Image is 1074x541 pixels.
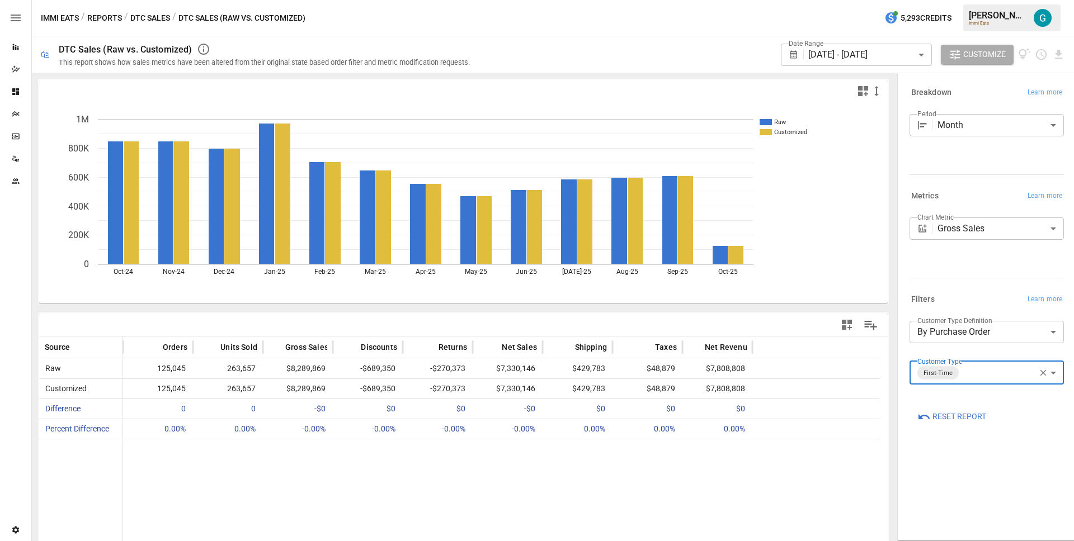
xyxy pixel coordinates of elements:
button: Reports [87,11,122,25]
span: $0 [688,399,747,419]
button: Sort [688,339,704,355]
h6: Breakdown [911,87,951,99]
span: -$270,373 [408,359,467,378]
div: Gross Sales [938,217,1064,240]
span: -$0 [478,399,537,419]
div: Immi Eats [969,21,1027,26]
span: $429,783 [548,379,607,398]
div: By Purchase Order [910,321,1064,343]
span: 125,045 [129,379,187,398]
span: -$0 [268,399,327,419]
button: Sort [638,339,654,355]
h6: Metrics [911,190,939,202]
span: Shipping [575,341,607,353]
div: DTC Sales (Raw vs. Customized) [59,44,192,55]
text: Jan-25 [264,268,285,276]
span: Learn more [1028,294,1062,305]
text: Feb-25 [314,268,335,276]
span: $48,879 [618,359,677,378]
span: 125,045 [129,359,187,378]
span: 263,657 [199,379,257,398]
button: Sort [558,339,574,355]
button: 5,293Credits [880,8,956,29]
span: 0.00% [548,419,607,439]
span: 263,657 [199,359,257,378]
button: Sort [71,339,87,355]
button: Manage Columns [858,312,883,338]
text: Apr-25 [416,268,436,276]
span: Taxes [655,341,677,353]
span: -0.00% [268,419,327,439]
button: Sort [422,339,437,355]
span: 0.00% [129,419,187,439]
label: Period [917,109,936,118]
text: 200K [68,230,89,240]
h6: Filters [911,293,935,306]
span: $7,808,808 [688,379,747,398]
button: Sort [146,339,162,355]
span: 0 [199,399,257,419]
span: Reset Report [932,410,986,424]
text: Oct-25 [718,268,738,276]
span: Net Revenue [705,341,752,353]
label: Date Range [789,39,823,48]
div: 🛍 [41,49,50,60]
button: Sort [344,339,360,355]
text: Dec-24 [214,268,234,276]
span: Source [45,341,70,353]
span: $8,289,869 [268,359,327,378]
text: 800K [68,143,89,154]
text: Nov-24 [163,268,185,276]
button: Schedule report [1035,48,1048,61]
span: Learn more [1028,191,1062,202]
span: $0 [548,399,607,419]
text: Sep-25 [667,268,688,276]
button: Gavin Acres [1027,2,1058,34]
div: / [124,11,128,25]
text: Aug-25 [616,268,638,276]
span: 0.00% [199,419,257,439]
span: Net Sales [502,341,537,353]
span: -0.00% [338,419,397,439]
span: $0 [408,399,467,419]
text: Jun-25 [516,268,537,276]
button: Sort [268,339,284,355]
svg: A chart. [39,102,879,303]
span: Gross Sales [285,341,328,353]
div: This report shows how sales metrics have been altered from their original state based order filte... [59,58,470,67]
span: 0.00% [688,419,747,439]
text: May-25 [465,268,487,276]
span: Units Sold [220,341,257,353]
button: Download report [1052,48,1065,61]
span: $7,330,146 [478,359,537,378]
span: -0.00% [408,419,467,439]
img: Gavin Acres [1034,9,1052,27]
span: -$689,350 [338,379,397,398]
span: $429,783 [548,359,607,378]
span: Customize [963,48,1006,61]
span: Difference [41,399,81,419]
div: / [172,11,176,25]
span: Percent Difference [41,419,109,439]
span: 5,293 Credits [901,11,951,25]
text: Raw [774,118,786,126]
button: Sort [204,339,219,355]
span: -$270,373 [408,379,467,398]
text: 600K [68,172,89,183]
text: 0 [84,259,89,269]
span: $7,808,808 [688,359,747,378]
span: Customized [41,379,87,398]
span: $8,289,869 [268,379,327,398]
span: 0.00% [618,419,677,439]
span: Orders [163,341,187,353]
span: $0 [618,399,677,419]
text: Customized [774,129,807,136]
div: [PERSON_NAME] [969,10,1027,21]
label: Chart Metric [917,212,954,222]
text: Oct-24 [114,268,133,276]
span: $7,330,146 [478,379,537,398]
span: Learn more [1028,87,1062,98]
label: Customer Type Definition [917,316,992,325]
span: Discounts [361,341,397,353]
